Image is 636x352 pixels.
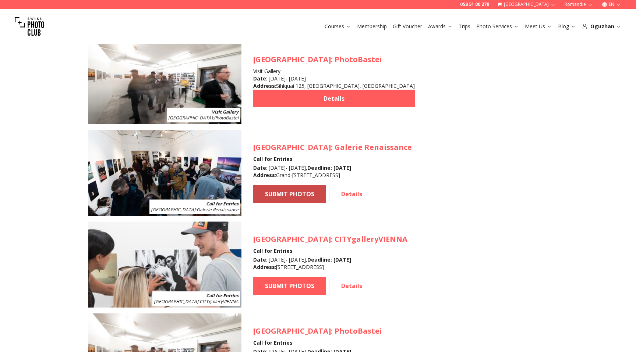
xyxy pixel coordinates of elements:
div: : [DATE] - [DATE] , : [STREET_ADDRESS] [253,256,407,271]
h3: : CITYgalleryVIENNA [253,234,407,244]
div: : [DATE] - [DATE] , : Grand-[STREET_ADDRESS] [253,164,412,179]
b: Deadline : [DATE] [307,164,351,171]
h3: : PhotoBastei [253,54,415,65]
a: SUBMIT PHOTOS [253,185,326,203]
img: Swiss photo club [15,12,44,41]
a: Gift Voucher [393,23,422,30]
span: : CITYgalleryVIENNA [154,298,239,305]
span: [GEOGRAPHIC_DATA] [253,142,331,152]
div: Oguzhan [582,23,621,30]
a: Meet Us [525,23,552,30]
a: SUBMIT PHOTOS [253,277,326,295]
img: SPC Photo Awards Geneva: October 2025 [88,130,241,216]
img: SPC Photo Awards VIENNA October 2025 [88,222,241,308]
button: Awards [425,21,456,32]
b: Deadline : [DATE] [307,256,351,263]
h4: Call for Entries [253,339,415,346]
b: Address [253,82,275,89]
span: : Galerie Renaissance [151,206,239,213]
a: Awards [428,23,453,30]
span: [GEOGRAPHIC_DATA] [168,115,213,121]
b: Date [253,256,266,263]
span: [GEOGRAPHIC_DATA] [253,234,331,244]
a: Details [253,90,415,107]
b: Date [253,75,266,82]
button: Photo Services [473,21,522,32]
span: [GEOGRAPHIC_DATA] [253,326,331,336]
a: 058 51 00 270 [460,1,489,7]
span: [GEOGRAPHIC_DATA] [151,206,195,213]
h4: Visit Gallery [253,68,415,75]
button: Meet Us [522,21,555,32]
a: Membership [357,23,387,30]
h3: : PhotoBastei [253,326,415,336]
span: [GEOGRAPHIC_DATA] [154,298,198,305]
h3: : Galerie Renaissance [253,142,412,152]
b: Address [253,172,275,179]
button: Membership [354,21,390,32]
b: Address [253,263,275,270]
b: Call for Entries [206,292,239,299]
div: : [DATE] - [DATE] : Sihlquai 125, [GEOGRAPHIC_DATA], [GEOGRAPHIC_DATA] [253,75,415,90]
span: [GEOGRAPHIC_DATA] [253,54,331,64]
a: Trips [459,23,470,30]
b: Visit Gallery [212,109,239,115]
h4: Call for Entries [253,247,407,255]
a: Details [329,277,374,295]
b: Call for Entries [206,201,239,207]
a: Blog [558,23,576,30]
span: : PhotoBastei [168,115,239,121]
button: Trips [456,21,473,32]
button: Courses [322,21,354,32]
h4: Call for Entries [253,155,412,163]
a: Photo Services [476,23,519,30]
a: Details [329,185,374,203]
img: SPC Photo Awards Zurich: Fall 2025 [88,38,241,124]
a: Courses [325,23,351,30]
b: Date [253,164,266,171]
button: Blog [555,21,579,32]
button: Gift Voucher [390,21,425,32]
